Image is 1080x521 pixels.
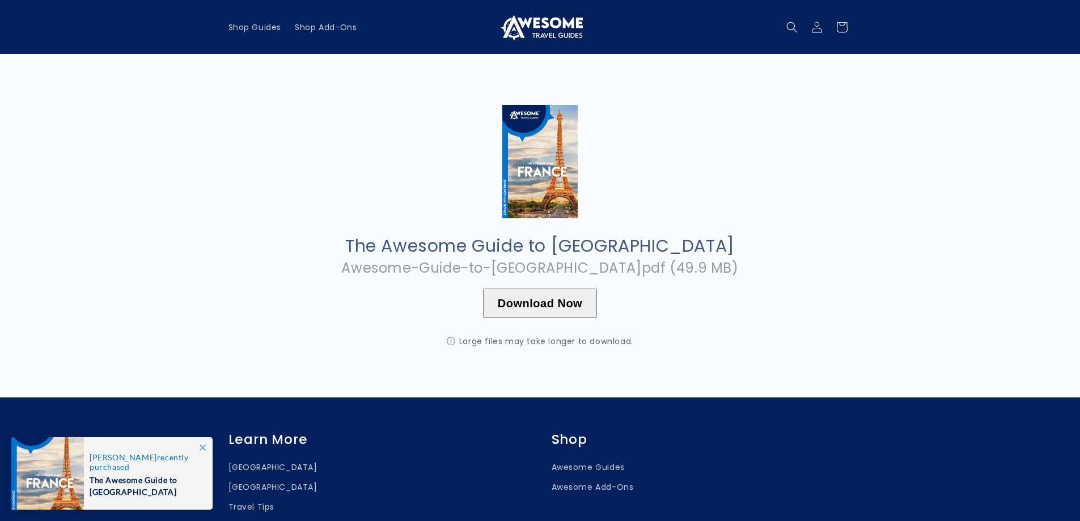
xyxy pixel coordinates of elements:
[498,14,583,41] img: Awesome Travel Guides
[493,9,587,45] a: Awesome Travel Guides
[295,22,357,32] span: Shop Add-Ons
[90,472,201,498] span: The Awesome Guide to [GEOGRAPHIC_DATA]
[552,431,852,448] h2: Shop
[502,105,578,218] img: Cover_Large_-France.jpg
[90,452,157,462] span: [PERSON_NAME]
[222,15,289,39] a: Shop Guides
[228,477,317,497] a: [GEOGRAPHIC_DATA]
[447,336,456,346] span: ⓘ
[780,15,804,40] summary: Search
[228,431,529,448] h2: Learn More
[228,497,275,517] a: Travel Tips
[288,15,363,39] a: Shop Add-Ons
[552,477,634,497] a: Awesome Add-Ons
[483,289,597,318] button: Download Now
[552,460,625,477] a: Awesome Guides
[90,452,201,472] span: recently purchased
[427,336,654,346] div: Large files may take longer to download.
[228,22,282,32] span: Shop Guides
[228,460,317,477] a: [GEOGRAPHIC_DATA]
